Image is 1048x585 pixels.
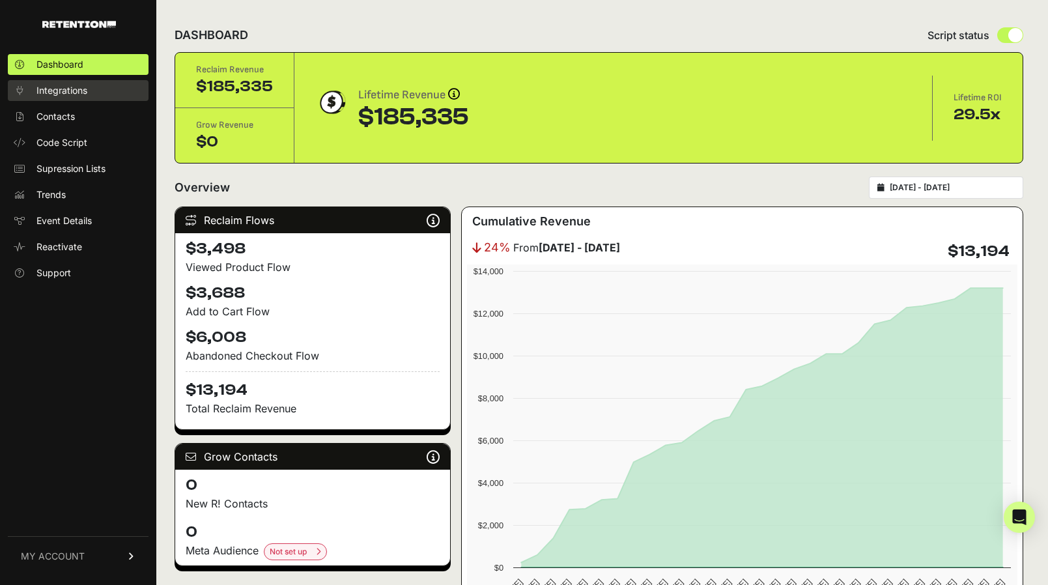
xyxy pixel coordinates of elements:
div: Lifetime Revenue [358,86,469,104]
text: $2,000 [478,521,503,530]
div: Lifetime ROI [954,91,1002,104]
div: Abandoned Checkout Flow [186,348,440,364]
text: $0 [494,563,503,573]
text: $10,000 [473,351,503,361]
a: Event Details [8,210,149,231]
a: Contacts [8,106,149,127]
span: Script status [928,27,989,43]
a: MY ACCOUNT [8,536,149,576]
div: Grow Contacts [175,444,450,470]
span: Reactivate [36,240,82,253]
text: $8,000 [478,393,503,403]
span: Dashboard [36,58,83,71]
span: Code Script [36,136,87,149]
a: Code Script [8,132,149,153]
div: Add to Cart Flow [186,304,440,319]
a: Supression Lists [8,158,149,179]
text: $12,000 [473,309,503,319]
h4: 0 [186,522,440,543]
div: Reclaim Revenue [196,63,273,76]
h3: Cumulative Revenue [472,212,591,231]
div: 29.5x [954,104,1002,125]
span: Integrations [36,84,87,97]
span: MY ACCOUNT [21,550,85,563]
h4: $3,498 [186,238,440,259]
h2: Overview [175,178,230,197]
a: Dashboard [8,54,149,75]
h4: 0 [186,475,440,496]
div: Viewed Product Flow [186,259,440,275]
span: Support [36,266,71,279]
strong: [DATE] - [DATE] [539,241,620,254]
span: From [513,240,620,255]
div: $185,335 [358,104,469,130]
div: Grow Revenue [196,119,273,132]
h4: $6,008 [186,327,440,348]
img: Retention.com [42,21,116,28]
span: Supression Lists [36,162,106,175]
span: Contacts [36,110,75,123]
text: $14,000 [473,266,503,276]
img: dollar-coin-05c43ed7efb7bc0c12610022525b4bbbb207c7efeef5aecc26f025e68dcafac9.png [315,86,348,119]
h2: DASHBOARD [175,26,248,44]
a: Reactivate [8,236,149,257]
div: $185,335 [196,76,273,97]
h4: $13,194 [186,371,440,401]
a: Trends [8,184,149,205]
div: Open Intercom Messenger [1004,502,1035,533]
h4: $3,688 [186,283,440,304]
text: $4,000 [478,478,503,488]
a: Support [8,263,149,283]
text: $6,000 [478,436,503,446]
a: Integrations [8,80,149,101]
span: 24% [484,238,511,257]
span: Trends [36,188,66,201]
span: Event Details [36,214,92,227]
div: Reclaim Flows [175,207,450,233]
div: $0 [196,132,273,152]
h4: $13,194 [948,241,1010,262]
p: Total Reclaim Revenue [186,401,440,416]
p: New R! Contacts [186,496,440,511]
div: Meta Audience [186,543,440,560]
